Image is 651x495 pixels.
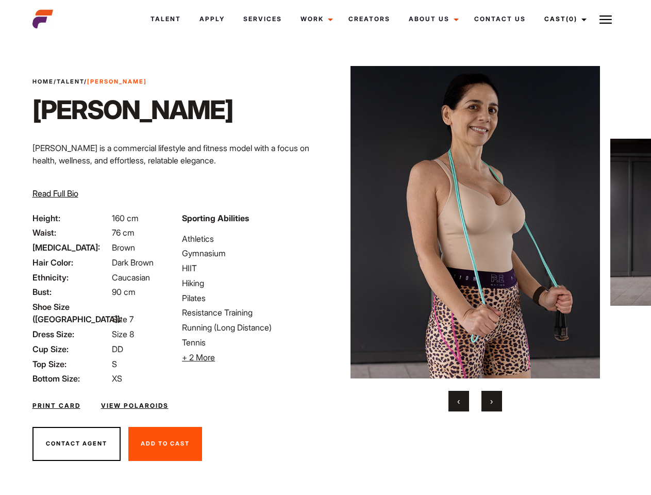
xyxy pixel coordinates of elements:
a: Talent [141,5,190,33]
strong: Sporting Abilities [182,213,249,223]
span: Ethnicity: [32,271,110,284]
button: Contact Agent [32,427,121,461]
img: cropped-aefm-brand-fav-22-square.png [32,9,53,29]
span: Bottom Size: [32,372,110,385]
span: Caucasian [112,272,150,283]
a: Home [32,78,54,85]
span: Next [490,396,493,406]
span: 76 cm [112,227,135,238]
p: Through her modeling and wellness brand, HEAL, she inspires others on their wellness journeys—cha... [32,175,320,212]
li: Tennis [182,336,319,349]
a: Talent [57,78,84,85]
span: [MEDICAL_DATA]: [32,241,110,254]
li: Running (Long Distance) [182,321,319,334]
span: Cup Size: [32,343,110,355]
span: / / [32,77,147,86]
span: Size 8 [112,329,134,339]
li: Pilates [182,292,319,304]
span: Brown [112,242,135,253]
span: 160 cm [112,213,139,223]
span: Hair Color: [32,256,110,269]
span: (0) [566,15,577,23]
li: Hiking [182,277,319,289]
strong: [PERSON_NAME] [87,78,147,85]
h1: [PERSON_NAME] [32,94,233,125]
a: Print Card [32,401,80,410]
span: 90 cm [112,287,136,297]
span: Shoe Size ([GEOGRAPHIC_DATA]): [32,301,110,325]
span: + 2 More [182,352,215,362]
li: HIIT [182,262,319,274]
a: Apply [190,5,234,33]
span: Bust: [32,286,110,298]
span: Read Full Bio [32,188,78,199]
span: Dark Brown [112,257,154,268]
li: Athletics [182,233,319,245]
button: Add To Cast [128,427,202,461]
span: Top Size: [32,358,110,370]
button: Read Full Bio [32,187,78,200]
p: [PERSON_NAME] is a commercial lifestyle and fitness model with a focus on health, wellness, and e... [32,142,320,167]
a: About Us [399,5,465,33]
img: Burger icon [599,13,612,26]
span: Add To Cast [141,440,190,447]
a: View Polaroids [101,401,169,410]
a: Services [234,5,291,33]
a: Cast(0) [535,5,593,33]
span: Size 7 [112,314,133,324]
span: Previous [457,396,460,406]
span: DD [112,344,123,354]
span: Height: [32,212,110,224]
li: Gymnasium [182,247,319,259]
a: Creators [339,5,399,33]
a: Contact Us [465,5,535,33]
span: XS [112,373,122,384]
li: Resistance Training [182,306,319,319]
span: Dress Size: [32,328,110,340]
span: S [112,359,117,369]
span: Waist: [32,226,110,239]
a: Work [291,5,339,33]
